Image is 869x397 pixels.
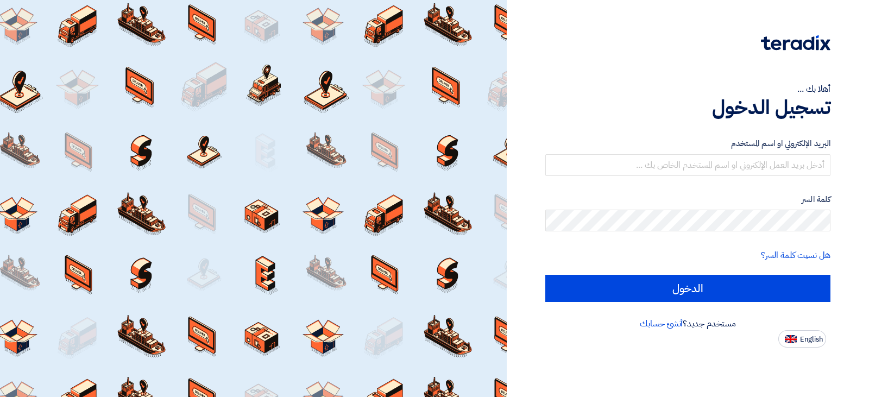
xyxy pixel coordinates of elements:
label: كلمة السر [545,193,830,206]
button: English [778,330,826,348]
span: English [800,336,823,343]
img: Teradix logo [761,35,830,51]
a: أنشئ حسابك [640,317,683,330]
img: en-US.png [785,335,797,343]
h1: تسجيل الدخول [545,96,830,119]
input: الدخول [545,275,830,302]
a: هل نسيت كلمة السر؟ [761,249,830,262]
div: أهلا بك ... [545,83,830,96]
input: أدخل بريد العمل الإلكتروني او اسم المستخدم الخاص بك ... [545,154,830,176]
label: البريد الإلكتروني او اسم المستخدم [545,137,830,150]
div: مستخدم جديد؟ [545,317,830,330]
